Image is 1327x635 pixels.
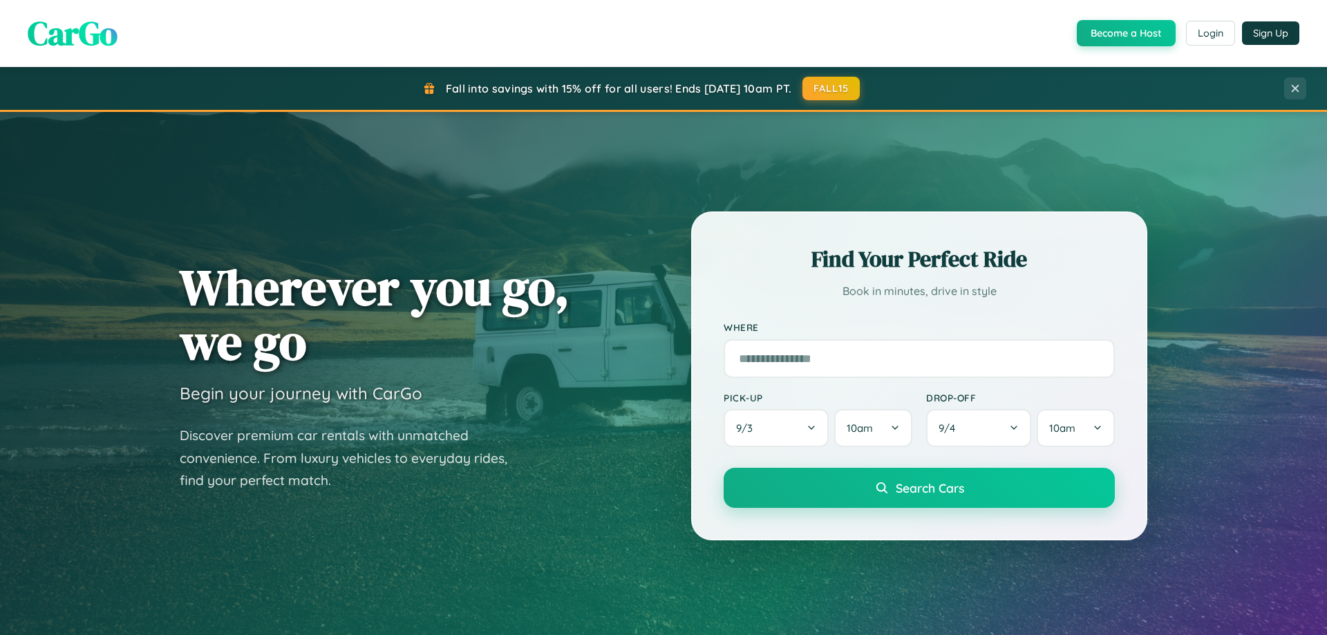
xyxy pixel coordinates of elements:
[926,392,1115,404] label: Drop-off
[802,77,860,100] button: FALL15
[724,281,1115,301] p: Book in minutes, drive in style
[724,468,1115,508] button: Search Cars
[1049,421,1075,435] span: 10am
[834,409,912,447] button: 10am
[736,421,760,435] span: 9 / 3
[724,409,829,447] button: 9/3
[1077,20,1176,46] button: Become a Host
[180,383,422,404] h3: Begin your journey with CarGo
[1037,409,1115,447] button: 10am
[724,244,1115,274] h2: Find Your Perfect Ride
[28,10,117,56] span: CarGo
[180,424,525,492] p: Discover premium car rentals with unmatched convenience. From luxury vehicles to everyday rides, ...
[939,421,962,435] span: 9 / 4
[896,480,964,495] span: Search Cars
[724,392,912,404] label: Pick-up
[1242,21,1299,45] button: Sign Up
[926,409,1031,447] button: 9/4
[180,260,570,369] h1: Wherever you go, we go
[847,421,873,435] span: 10am
[724,322,1115,334] label: Where
[446,82,792,95] span: Fall into savings with 15% off for all users! Ends [DATE] 10am PT.
[1186,21,1235,46] button: Login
